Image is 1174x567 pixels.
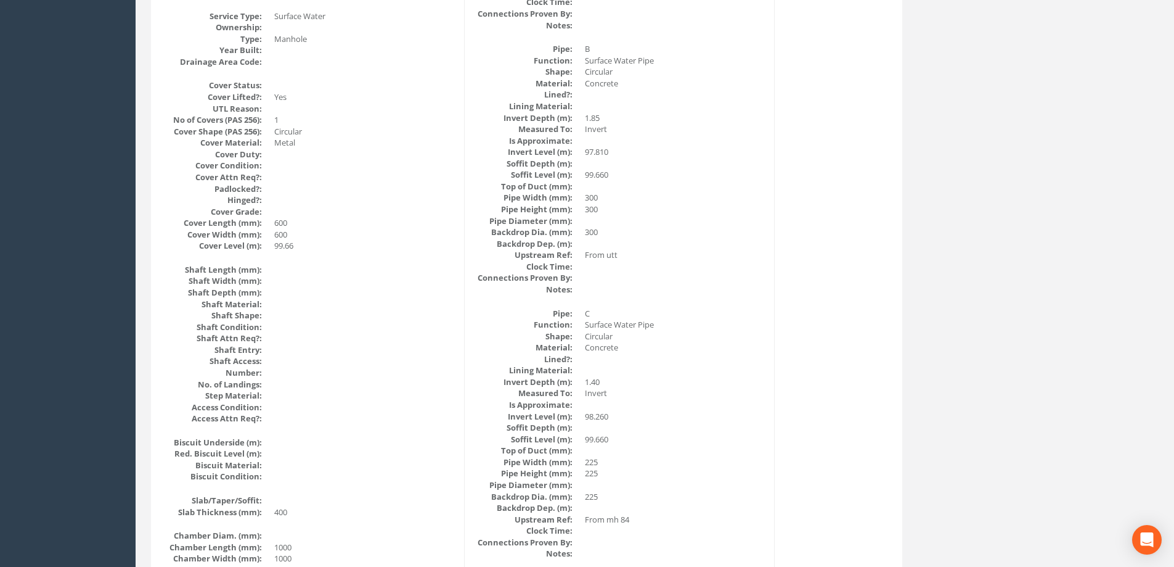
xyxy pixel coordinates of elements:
[163,507,262,518] dt: Slab Thickness (mm):
[163,160,262,172] dt: Cover Condition:
[474,525,573,537] dt: Clock Time:
[585,457,765,468] dd: 225
[163,402,262,413] dt: Access Condition:
[474,238,573,250] dt: Backdrop Dep. (m):
[474,261,573,273] dt: Clock Time:
[474,89,573,101] dt: Lined?:
[474,101,573,112] dt: Lining Material:
[163,299,262,310] dt: Shaft Material:
[163,367,262,379] dt: Number:
[474,399,573,411] dt: Is Approximate:
[163,321,262,333] dt: Shaft Condition:
[163,310,262,321] dt: Shaft Shape:
[585,514,765,526] dd: From mh 84
[585,434,765,445] dd: 99.660
[163,10,262,22] dt: Service Type:
[274,553,455,565] dd: 1000
[163,137,262,149] dt: Cover Material:
[163,530,262,542] dt: Chamber Diam. (mm):
[163,495,262,507] dt: Slab/Taper/Soffit:
[474,445,573,457] dt: Top of Duct (mm):
[474,8,573,20] dt: Connections Proven By:
[474,66,573,78] dt: Shape:
[474,43,573,55] dt: Pipe:
[274,240,455,252] dd: 99.66
[474,169,573,181] dt: Soffit Level (m):
[274,542,455,553] dd: 1000
[274,229,455,241] dd: 600
[585,169,765,181] dd: 99.660
[163,275,262,287] dt: Shaft Width (mm):
[163,194,262,206] dt: Hinged?:
[163,206,262,218] dt: Cover Grade:
[474,491,573,503] dt: Backdrop Dia. (mm):
[474,249,573,261] dt: Upstream Ref:
[474,387,573,399] dt: Measured To:
[1132,525,1162,555] div: Open Intercom Messenger
[163,80,262,91] dt: Cover Status:
[474,365,573,376] dt: Lining Material:
[274,91,455,103] dd: Yes
[585,204,765,215] dd: 300
[474,537,573,548] dt: Connections Proven By:
[474,319,573,331] dt: Function:
[585,192,765,204] dd: 300
[163,114,262,126] dt: No of Covers (PAS 256):
[163,56,262,68] dt: Drainage Area Code:
[474,272,573,284] dt: Connections Proven By:
[274,33,455,45] dd: Manhole
[163,22,262,33] dt: Ownership:
[163,355,262,367] dt: Shaft Access:
[474,158,573,170] dt: Soffit Depth (m):
[585,319,765,331] dd: Surface Water Pipe
[585,308,765,320] dd: C
[163,542,262,553] dt: Chamber Length (mm):
[474,135,573,147] dt: Is Approximate:
[474,422,573,434] dt: Soffit Depth (m):
[585,331,765,342] dd: Circular
[274,507,455,518] dd: 400
[163,183,262,195] dt: Padlocked?:
[274,126,455,138] dd: Circular
[274,217,455,229] dd: 600
[163,413,262,424] dt: Access Attn Req?:
[585,78,765,89] dd: Concrete
[474,204,573,215] dt: Pipe Height (mm):
[163,33,262,45] dt: Type:
[585,387,765,399] dd: Invert
[163,149,262,160] dt: Cover Duty:
[585,146,765,158] dd: 97.810
[163,229,262,241] dt: Cover Width (mm):
[585,491,765,503] dd: 225
[163,264,262,276] dt: Shaft Length (mm):
[163,437,262,449] dt: Biscuit Underside (m):
[474,479,573,491] dt: Pipe Diameter (mm):
[163,91,262,103] dt: Cover Lifted?:
[474,514,573,526] dt: Upstream Ref:
[474,55,573,67] dt: Function:
[474,226,573,238] dt: Backdrop Dia. (mm):
[163,240,262,252] dt: Cover Level (m):
[585,112,765,124] dd: 1.85
[163,344,262,356] dt: Shaft Entry:
[163,553,262,565] dt: Chamber Width (mm):
[163,379,262,391] dt: No. of Landings:
[163,460,262,471] dt: Biscuit Material:
[274,137,455,149] dd: Metal
[163,172,262,183] dt: Cover Attn Req?:
[163,126,262,138] dt: Cover Shape (PAS 256):
[163,471,262,482] dt: Biscuit Condition:
[474,192,573,204] dt: Pipe Width (mm):
[585,55,765,67] dd: Surface Water Pipe
[474,376,573,388] dt: Invert Depth (m):
[474,342,573,354] dt: Material:
[474,215,573,227] dt: Pipe Diameter (mm):
[474,181,573,192] dt: Top of Duct (mm):
[585,342,765,354] dd: Concrete
[163,103,262,115] dt: UTL Reason:
[474,411,573,423] dt: Invert Level (m):
[163,217,262,229] dt: Cover Length (mm):
[585,123,765,135] dd: Invert
[474,78,573,89] dt: Material:
[474,502,573,514] dt: Backdrop Dep. (m):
